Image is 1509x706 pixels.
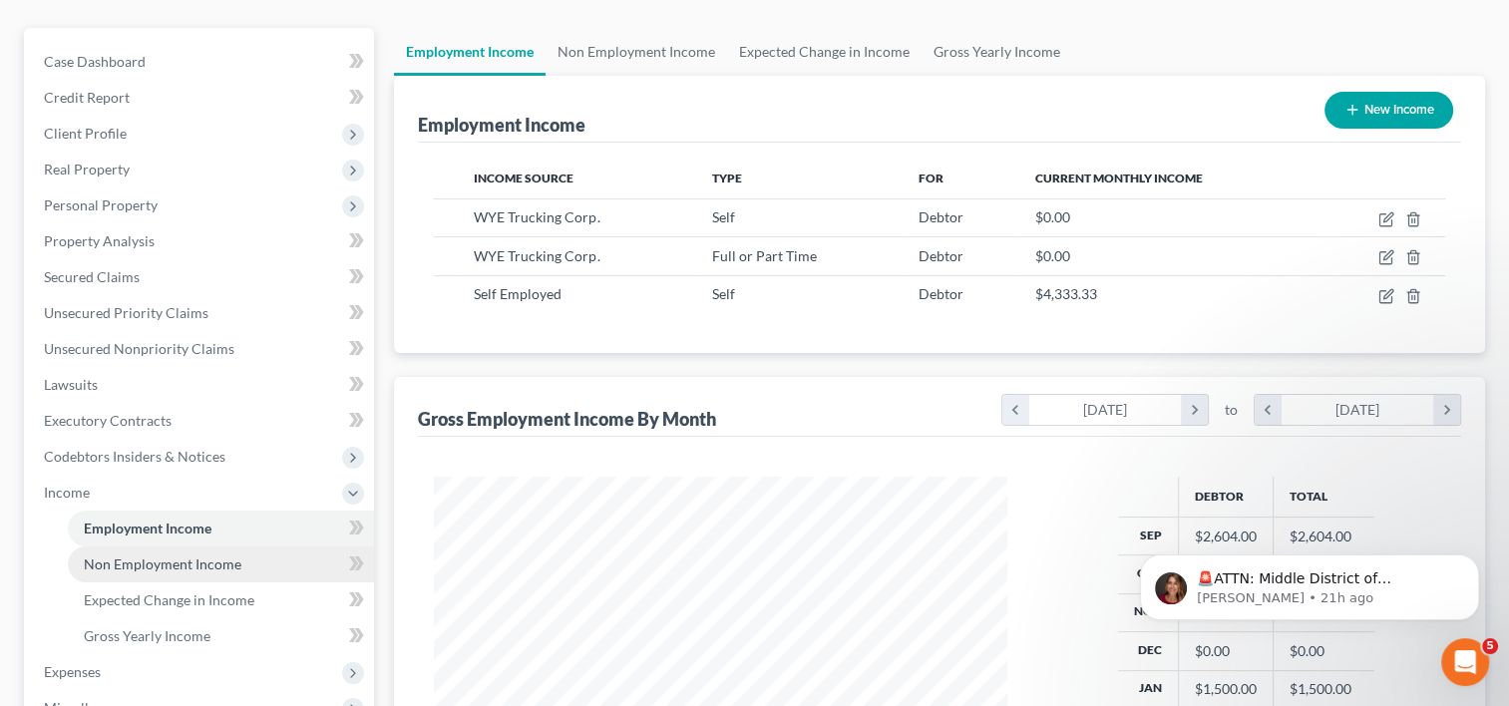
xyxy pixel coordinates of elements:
a: Unsecured Nonpriority Claims [28,331,374,367]
span: $4,333.33 [1034,285,1096,302]
span: WYE Trucking Corp. [474,247,599,264]
a: Non Employment Income [68,546,374,582]
a: Unsecured Priority Claims [28,295,374,331]
span: Unsecured Priority Claims [44,304,208,321]
th: Debtor [1178,477,1273,517]
span: Personal Property [44,196,158,213]
span: Income Source [474,171,573,185]
span: Codebtors Insiders & Notices [44,448,225,465]
i: chevron_left [1255,395,1282,425]
span: $0.00 [1034,208,1069,225]
span: Self [712,285,735,302]
span: Credit Report [44,89,130,106]
span: WYE Trucking Corp. [474,208,599,225]
a: Lawsuits [28,367,374,403]
div: $1,500.00 [1195,679,1257,699]
span: Client Profile [44,125,127,142]
span: Employment Income [84,520,211,536]
span: Executory Contracts [44,412,172,429]
button: New Income [1324,92,1453,129]
span: Income [44,484,90,501]
a: Employment Income [68,511,374,546]
span: Debtor [919,285,963,302]
span: Case Dashboard [44,53,146,70]
span: Full or Part Time [712,247,817,264]
span: Debtor [919,208,963,225]
span: $0.00 [1034,247,1069,264]
a: Secured Claims [28,259,374,295]
a: Expected Change in Income [727,28,922,76]
span: Lawsuits [44,376,98,393]
span: to [1225,400,1238,420]
i: chevron_right [1181,395,1208,425]
th: Total [1273,477,1374,517]
div: Employment Income [418,113,585,137]
span: Expenses [44,663,101,680]
i: chevron_left [1002,395,1029,425]
span: Current Monthly Income [1034,171,1202,185]
a: Property Analysis [28,223,374,259]
a: Gross Yearly Income [68,618,374,654]
span: 5 [1482,638,1498,654]
div: [DATE] [1029,395,1182,425]
a: Gross Yearly Income [922,28,1072,76]
span: Real Property [44,161,130,177]
span: Non Employment Income [84,555,241,572]
iframe: Intercom live chat [1441,638,1489,686]
a: Credit Report [28,80,374,116]
span: Secured Claims [44,268,140,285]
span: For [919,171,943,185]
span: Expected Change in Income [84,591,254,608]
a: Non Employment Income [546,28,727,76]
div: Gross Employment Income By Month [418,407,716,431]
span: Self Employed [474,285,562,302]
span: Gross Yearly Income [84,627,210,644]
i: chevron_right [1433,395,1460,425]
iframe: Intercom notifications message [1110,513,1509,652]
span: Type [712,171,742,185]
a: Expected Change in Income [68,582,374,618]
span: Debtor [919,247,963,264]
div: [DATE] [1282,395,1434,425]
a: Case Dashboard [28,44,374,80]
span: Unsecured Nonpriority Claims [44,340,234,357]
a: Employment Income [394,28,546,76]
a: Executory Contracts [28,403,374,439]
span: Self [712,208,735,225]
span: Property Analysis [44,232,155,249]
